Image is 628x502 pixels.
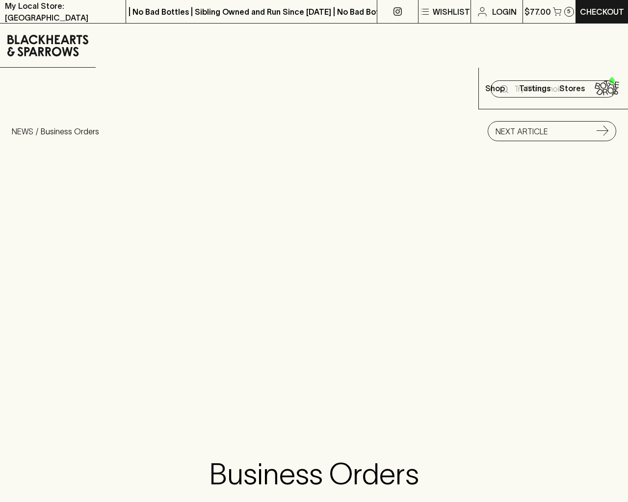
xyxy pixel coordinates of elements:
[580,6,624,18] p: Checkout
[492,6,517,18] p: Login
[567,9,571,14] p: 5
[433,6,470,18] p: Wishlist
[73,456,555,492] h2: Business Orders
[12,127,33,136] a: NEWS
[485,82,505,94] p: Shop
[479,68,516,109] button: Shop
[514,81,608,97] input: Try "Pinot noir"
[524,6,551,18] p: $77.00
[516,68,553,109] a: Tastings
[553,68,591,109] a: Stores
[488,121,616,141] a: NEXT ARTICLE
[496,125,548,137] p: NEXT ARTICLE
